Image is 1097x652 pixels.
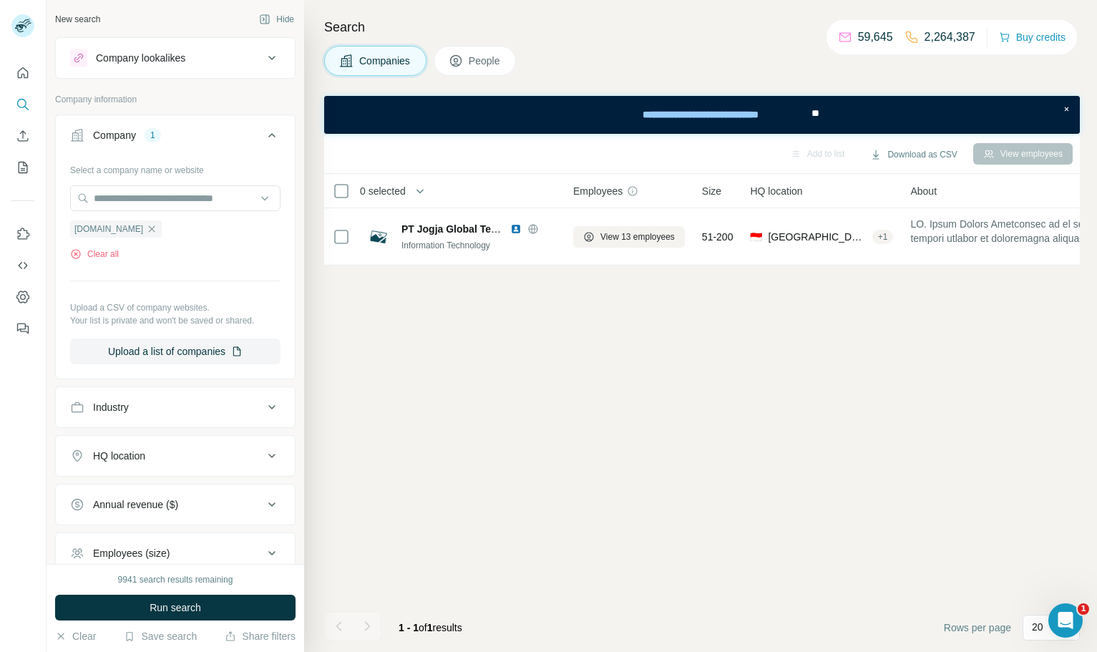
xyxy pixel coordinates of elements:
div: Information Technology [401,239,556,252]
button: Download as CSV [860,144,967,165]
span: 1 [1078,603,1089,615]
button: Share filters [225,629,296,643]
button: Use Surfe API [11,253,34,278]
div: New search [55,13,100,26]
div: 1 [145,129,161,142]
h4: Search [324,17,1080,37]
img: LinkedIn logo [510,223,522,235]
button: Run search [55,595,296,621]
button: Quick start [11,60,34,86]
button: View 13 employees [573,226,685,248]
span: results [399,622,462,633]
button: Industry [56,390,295,424]
button: Use Surfe on LinkedIn [11,221,34,247]
span: 🇮🇩 [750,230,762,244]
p: Upload a CSV of company websites. [70,301,281,314]
span: Rows per page [944,621,1011,635]
button: HQ location [56,439,295,473]
img: Logo of PT Jogja Global Technology [367,225,390,248]
button: My lists [11,155,34,180]
p: 59,645 [858,29,893,46]
span: View 13 employees [600,230,675,243]
p: 2,264,387 [925,29,975,46]
button: Annual revenue ($) [56,487,295,522]
div: Employees (size) [93,546,170,560]
p: Your list is private and won't be saved or shared. [70,314,281,327]
button: Enrich CSV [11,123,34,149]
span: Companies [359,54,411,68]
span: HQ location [750,184,802,198]
div: Annual revenue ($) [93,497,178,512]
button: Hide [249,9,304,30]
span: 0 selected [360,184,406,198]
span: Size [702,184,721,198]
button: Feedback [11,316,34,341]
p: Company information [55,93,296,106]
button: Company1 [56,118,295,158]
iframe: Banner [324,96,1080,134]
span: 1 [427,622,433,633]
div: Select a company name or website [70,158,281,177]
button: Clear all [70,248,119,261]
span: [GEOGRAPHIC_DATA], [GEOGRAPHIC_DATA], [GEOGRAPHIC_DATA] [768,230,866,244]
span: About [910,184,937,198]
iframe: Intercom live chat [1048,603,1083,638]
div: Company lookalikes [96,51,185,65]
div: 9941 search results remaining [118,573,233,586]
button: Buy credits [999,27,1066,47]
span: Run search [150,600,201,615]
button: Dashboard [11,284,34,310]
button: Save search [124,629,197,643]
span: of [419,622,427,633]
button: Search [11,92,34,117]
button: Employees (size) [56,536,295,570]
span: People [469,54,502,68]
button: Company lookalikes [56,41,295,75]
span: PT Jogja Global Technology [401,223,535,235]
div: Company [93,128,136,142]
span: [DOMAIN_NAME] [74,223,143,235]
span: 1 - 1 [399,622,419,633]
div: + 1 [872,230,894,243]
span: Employees [573,184,623,198]
div: Industry [93,400,129,414]
button: Clear [55,629,96,643]
span: 51-200 [702,230,733,244]
p: 20 [1032,620,1043,634]
div: HQ location [93,449,145,463]
button: Upload a list of companies [70,339,281,364]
